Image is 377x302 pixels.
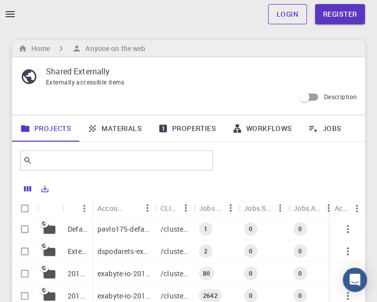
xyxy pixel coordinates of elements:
[194,198,239,218] div: Jobs Total
[37,198,63,218] div: Icon
[324,93,357,101] span: Description
[46,65,349,77] p: Shared Externally
[12,115,79,142] a: Projects
[178,200,194,216] button: Menu
[160,246,189,256] p: /cluster-???-home/dspodarets/dspodarets-external
[349,200,365,217] button: Menu
[97,269,150,279] p: exabyte-io-2018-bg-study-phase-i-ph
[139,200,155,216] button: Menu
[320,200,337,216] button: Menu
[224,115,300,142] a: Workflows
[68,246,87,256] p: External
[294,269,306,278] span: 0
[81,43,145,54] h6: Anyone on the web
[245,291,256,300] span: 0
[199,269,214,278] span: 80
[223,200,239,216] button: Menu
[76,200,92,217] button: Menu
[293,198,320,218] div: Jobs Active
[268,4,307,24] a: Login
[199,198,223,218] div: Jobs Total
[272,200,288,216] button: Menu
[160,291,189,301] p: /cluster-???-share/groups/exabyte-io/exabyte-io-2018-bg-study-phase-iii
[68,200,84,217] button: Sort
[97,224,150,234] p: pavlo175-default
[160,269,189,279] p: /cluster-???-share/groups/exabyte-io/exabyte-io-2018-bg-study-phase-i-ph
[294,225,306,233] span: 0
[315,4,365,24] a: Register
[36,181,53,197] button: Export
[343,268,367,292] div: Open Intercom Messenger
[200,225,211,233] span: 1
[294,247,306,255] span: 0
[335,198,349,218] div: Actions
[239,198,288,218] div: Jobs Subm.
[16,43,147,54] nav: breadcrumb
[245,269,256,278] span: 0
[245,225,256,233] span: 0
[300,115,349,142] a: Jobs
[245,247,256,255] span: 0
[160,224,189,234] p: /cluster-???-home/pavlo175/pavlo175-default
[123,200,139,216] button: Sort
[19,181,36,197] button: Columns
[288,198,337,218] div: Jobs Active
[97,291,150,301] p: exabyte-io-2018-bg-study-phase-iii
[79,115,150,142] a: Materials
[150,115,224,142] a: Properties
[68,224,87,234] p: Default
[97,198,123,218] div: Accounting slug
[68,291,87,301] p: 2018-bg-study-phase-III
[46,78,124,86] span: Externally accessible items
[199,291,222,300] span: 2642
[160,198,178,218] div: CLI Path
[97,246,150,256] p: dspodarets-external
[200,247,211,255] span: 2
[63,198,92,218] div: Name
[27,43,50,54] h6: Home
[68,269,87,279] p: 2018-bg-study-phase-i-ph
[294,291,306,300] span: 0
[92,198,155,218] div: Accounting slug
[155,198,194,218] div: CLI Path
[244,198,272,218] div: Jobs Subm.
[330,198,365,218] div: Actions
